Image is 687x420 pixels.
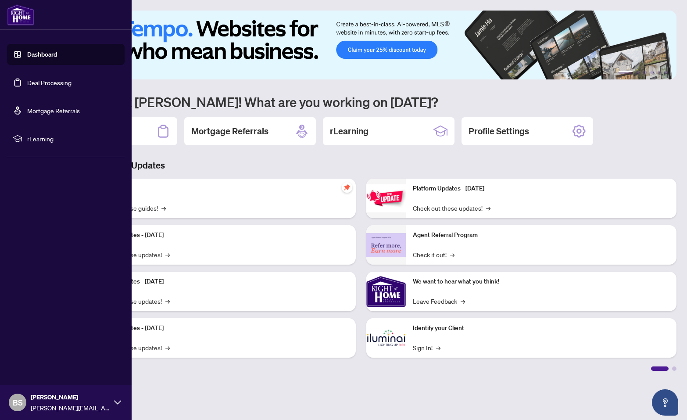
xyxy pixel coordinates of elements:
span: → [450,250,454,259]
p: Identify your Client [413,323,669,333]
button: 6 [664,71,668,74]
img: logo [7,4,34,25]
span: → [486,203,490,213]
p: Platform Updates - [DATE] [92,277,349,287]
h2: rLearning [330,125,369,137]
button: 4 [650,71,654,74]
img: Slide 0 [46,11,676,79]
h2: Mortgage Referrals [191,125,268,137]
a: Sign In!→ [413,343,440,352]
p: Agent Referral Program [413,230,669,240]
button: Open asap [652,389,678,416]
span: rLearning [27,134,118,144]
img: Platform Updates - June 23, 2025 [366,184,406,212]
a: Leave Feedback→ [413,296,465,306]
p: Platform Updates - [DATE] [413,184,669,194]
span: → [161,203,166,213]
span: → [165,250,170,259]
span: → [165,343,170,352]
button: 2 [636,71,640,74]
a: Mortgage Referrals [27,107,80,115]
span: → [165,296,170,306]
h1: Welcome back [PERSON_NAME]! What are you working on [DATE]? [46,93,676,110]
img: We want to hear what you think! [366,272,406,311]
span: [PERSON_NAME] [31,392,110,402]
a: Deal Processing [27,79,72,86]
a: Check it out!→ [413,250,454,259]
a: Dashboard [27,50,57,58]
span: pushpin [342,182,352,193]
h3: Brokerage & Industry Updates [46,159,676,172]
span: BS [13,396,23,409]
span: [PERSON_NAME][EMAIL_ADDRESS][PERSON_NAME][DOMAIN_NAME] [31,403,110,413]
button: 5 [657,71,661,74]
p: Self-Help [92,184,349,194]
h2: Profile Settings [469,125,529,137]
button: 1 [619,71,633,74]
p: Platform Updates - [DATE] [92,230,349,240]
span: → [461,296,465,306]
img: Identify your Client [366,318,406,358]
span: → [436,343,440,352]
img: Agent Referral Program [366,233,406,257]
p: Platform Updates - [DATE] [92,323,349,333]
p: We want to hear what you think! [413,277,669,287]
a: Check out these updates!→ [413,203,490,213]
button: 3 [643,71,647,74]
